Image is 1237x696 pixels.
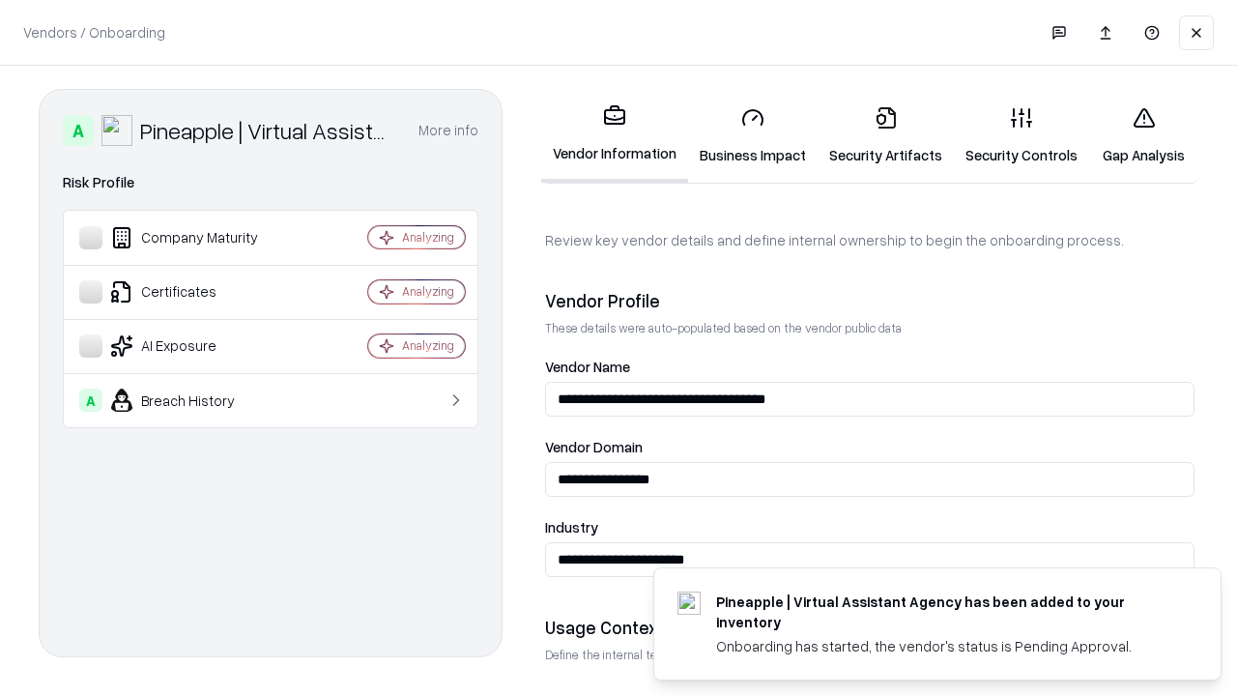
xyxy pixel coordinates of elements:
div: Pineapple | Virtual Assistant Agency [140,115,395,146]
p: These details were auto-populated based on the vendor public data [545,320,1194,336]
div: A [63,115,94,146]
div: Pineapple | Virtual Assistant Agency has been added to your inventory [716,592,1174,632]
div: Breach History [79,389,310,412]
a: Security Artifacts [818,91,954,181]
label: Vendor Name [545,360,1194,374]
div: Certificates [79,280,310,304]
div: A [79,389,102,412]
div: Risk Profile [63,171,478,194]
a: Gap Analysis [1089,91,1198,181]
a: Business Impact [688,91,818,181]
div: AI Exposure [79,334,310,358]
div: Onboarding has started, the vendor's status is Pending Approval. [716,636,1174,656]
label: Industry [545,520,1194,535]
div: Analyzing [402,283,454,300]
div: Vendor Profile [545,289,1194,312]
button: More info [418,113,478,148]
a: Vendor Information [541,89,688,183]
label: Vendor Domain [545,440,1194,454]
p: Vendors / Onboarding [23,22,165,43]
div: Company Maturity [79,226,310,249]
p: Define the internal team and reason for using this vendor. This helps assess business relevance a... [545,647,1194,663]
div: Analyzing [402,229,454,246]
a: Security Controls [954,91,1089,181]
img: trypineapple.com [677,592,701,615]
div: Usage Context [545,616,1194,639]
p: Review key vendor details and define internal ownership to begin the onboarding process. [545,230,1194,250]
div: Analyzing [402,337,454,354]
img: Pineapple | Virtual Assistant Agency [101,115,132,146]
